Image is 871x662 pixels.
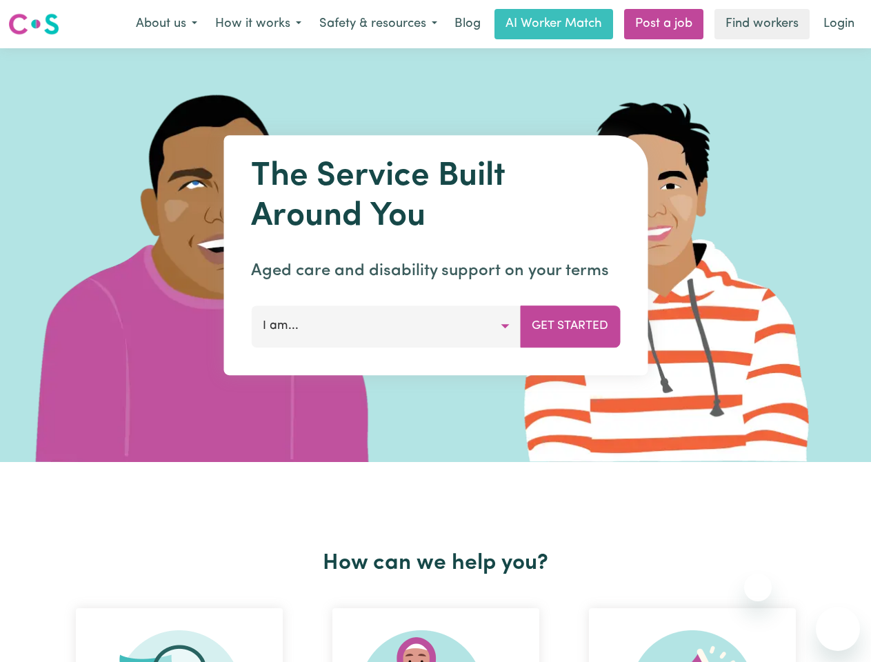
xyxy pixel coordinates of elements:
button: About us [127,10,206,39]
a: Find workers [714,9,810,39]
button: Get Started [520,305,620,347]
h2: How can we help you? [51,550,821,576]
h1: The Service Built Around You [251,157,620,237]
iframe: Close message [744,574,772,601]
iframe: Button to launch messaging window [816,607,860,651]
a: Blog [446,9,489,39]
button: I am... [251,305,521,347]
button: Safety & resources [310,10,446,39]
a: Login [815,9,863,39]
a: Post a job [624,9,703,39]
p: Aged care and disability support on your terms [251,259,620,283]
img: Careseekers logo [8,12,59,37]
button: How it works [206,10,310,39]
a: Careseekers logo [8,8,59,40]
a: AI Worker Match [494,9,613,39]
